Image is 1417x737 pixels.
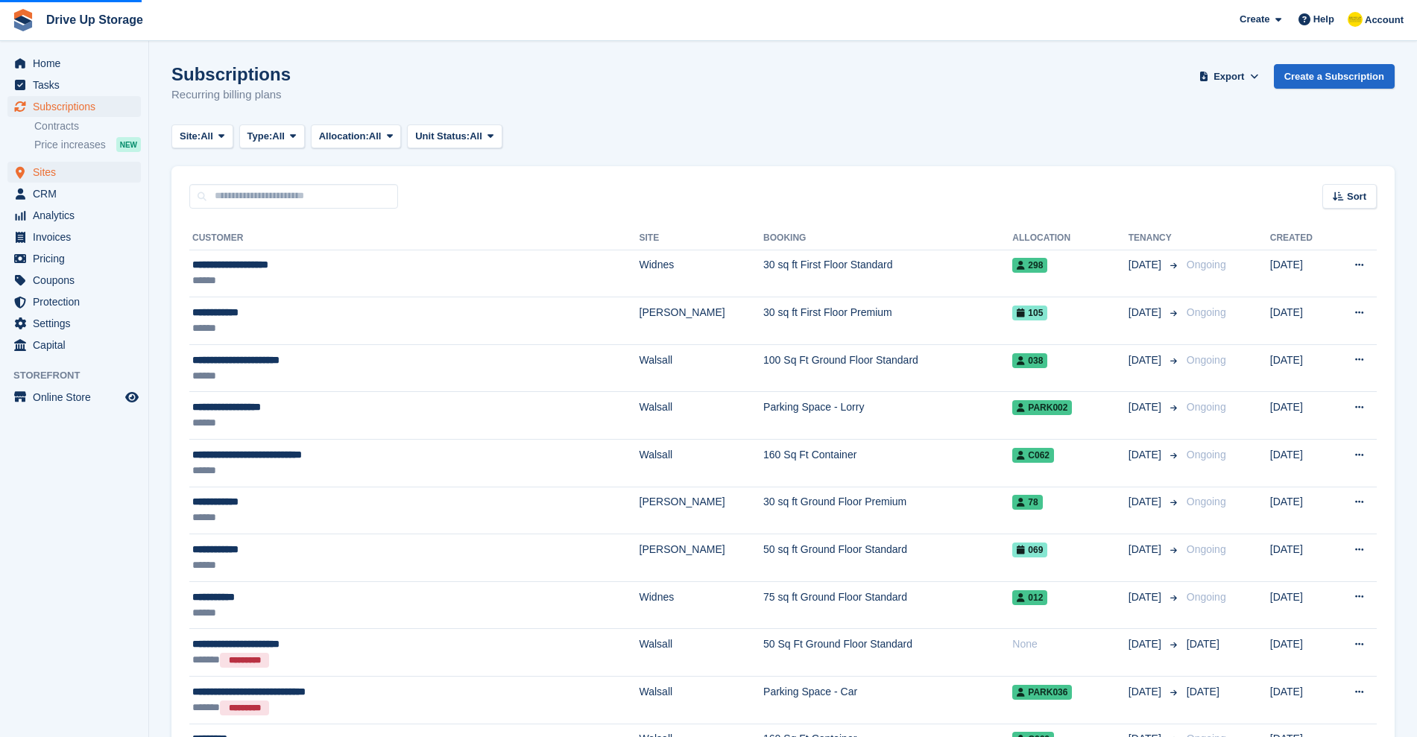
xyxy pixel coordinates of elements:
[763,440,1012,487] td: 160 Sq Ft Container
[1129,542,1164,557] span: [DATE]
[640,677,764,724] td: Walsall
[201,129,213,144] span: All
[640,534,764,582] td: [PERSON_NAME]
[763,297,1012,345] td: 30 sq ft First Floor Premium
[1187,686,1219,698] span: [DATE]
[7,53,141,74] a: menu
[33,162,122,183] span: Sites
[1270,677,1332,724] td: [DATE]
[1187,306,1226,318] span: Ongoing
[1274,64,1395,89] a: Create a Subscription
[1348,12,1363,27] img: Crispin Vitoria
[1012,590,1047,605] span: 012
[1270,297,1332,345] td: [DATE]
[640,297,764,345] td: [PERSON_NAME]
[640,392,764,440] td: Walsall
[1129,305,1164,320] span: [DATE]
[763,534,1012,582] td: 50 sq ft Ground Floor Standard
[640,227,764,250] th: Site
[116,137,141,152] div: NEW
[171,86,291,104] p: Recurring billing plans
[1270,581,1332,629] td: [DATE]
[763,250,1012,297] td: 30 sq ft First Floor Standard
[40,7,149,32] a: Drive Up Storage
[1196,64,1262,89] button: Export
[763,581,1012,629] td: 75 sq ft Ground Floor Standard
[7,248,141,269] a: menu
[1129,447,1164,463] span: [DATE]
[763,392,1012,440] td: Parking Space - Lorry
[1012,227,1128,250] th: Allocation
[763,344,1012,392] td: 100 Sq Ft Ground Floor Standard
[1187,591,1226,603] span: Ongoing
[415,129,470,144] span: Unit Status:
[1187,354,1226,366] span: Ongoing
[272,129,285,144] span: All
[180,129,201,144] span: Site:
[7,387,141,408] a: menu
[640,440,764,487] td: Walsall
[7,205,141,226] a: menu
[33,313,122,334] span: Settings
[1129,257,1164,273] span: [DATE]
[763,629,1012,677] td: 50 Sq Ft Ground Floor Standard
[640,487,764,534] td: [PERSON_NAME]
[1214,69,1244,84] span: Export
[33,387,122,408] span: Online Store
[1270,629,1332,677] td: [DATE]
[34,136,141,153] a: Price increases NEW
[7,183,141,204] a: menu
[1012,543,1047,557] span: 069
[34,119,141,133] a: Contracts
[1187,543,1226,555] span: Ongoing
[33,53,122,74] span: Home
[1187,401,1226,413] span: Ongoing
[7,270,141,291] a: menu
[1365,13,1404,28] span: Account
[763,487,1012,534] td: 30 sq ft Ground Floor Premium
[33,75,122,95] span: Tasks
[763,227,1012,250] th: Booking
[1012,495,1042,510] span: 78
[640,250,764,297] td: Widnes
[33,335,122,355] span: Capital
[33,183,122,204] span: CRM
[1129,494,1164,510] span: [DATE]
[1129,684,1164,700] span: [DATE]
[7,335,141,355] a: menu
[1187,259,1226,271] span: Ongoing
[123,388,141,406] a: Preview store
[319,129,369,144] span: Allocation:
[1012,636,1128,652] div: None
[1187,449,1226,461] span: Ongoing
[12,9,34,31] img: stora-icon-8386f47178a22dfd0bd8f6a31ec36ba5ce8667c1dd55bd0f319d3a0aa187defe.svg
[34,138,106,152] span: Price increases
[640,629,764,677] td: Walsall
[189,227,640,250] th: Customer
[640,344,764,392] td: Walsall
[1012,258,1047,273] span: 298
[1270,344,1332,392] td: [DATE]
[1270,534,1332,582] td: [DATE]
[1187,496,1226,507] span: Ongoing
[1240,12,1269,27] span: Create
[7,96,141,117] a: menu
[1187,638,1219,650] span: [DATE]
[640,581,764,629] td: Widnes
[239,124,305,149] button: Type: All
[1129,352,1164,368] span: [DATE]
[1347,189,1366,204] span: Sort
[369,129,382,144] span: All
[1129,636,1164,652] span: [DATE]
[171,64,291,84] h1: Subscriptions
[1270,392,1332,440] td: [DATE]
[33,205,122,226] span: Analytics
[7,227,141,247] a: menu
[1012,353,1047,368] span: 038
[1012,306,1047,320] span: 105
[33,270,122,291] span: Coupons
[33,291,122,312] span: Protection
[1270,487,1332,534] td: [DATE]
[7,162,141,183] a: menu
[1313,12,1334,27] span: Help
